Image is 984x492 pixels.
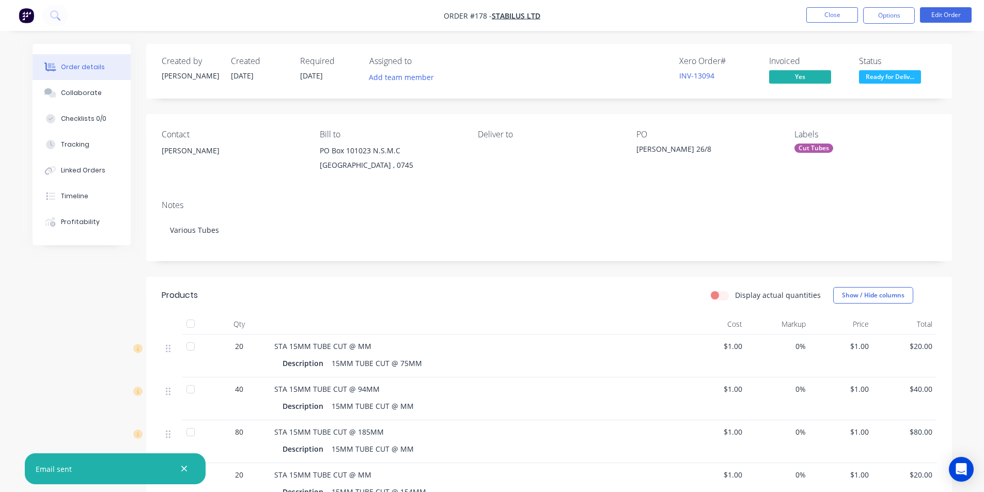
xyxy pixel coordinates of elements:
[863,7,915,24] button: Options
[61,140,89,149] div: Tracking
[859,70,921,86] button: Ready for Deliv...
[688,384,743,394] span: $1.00
[794,130,936,139] div: Labels
[833,287,913,304] button: Show / Hide columns
[36,464,72,474] div: Email sent
[274,341,371,351] span: STA 15MM TUBE CUT @ MM
[300,71,323,81] span: [DATE]
[162,289,198,301] div: Products
[61,62,105,72] div: Order details
[274,470,371,480] span: STA 15MM TUBE CUT @ MM
[683,314,747,335] div: Cost
[300,56,357,66] div: Required
[877,469,932,480] span: $20.00
[33,209,131,235] button: Profitability
[235,341,243,352] span: 20
[283,441,327,456] div: Description
[873,314,936,335] div: Total
[877,426,932,437] span: $80.00
[274,384,380,394] span: STA 15MM TUBE CUT @ 94MM
[814,469,869,480] span: $1.00
[679,56,757,66] div: Xero Order #
[806,7,858,23] button: Close
[735,290,821,300] label: Display actual quantities
[794,144,833,153] div: Cut Tubes
[33,132,131,157] button: Tracking
[162,56,218,66] div: Created by
[369,56,473,66] div: Assigned to
[769,70,831,83] span: Yes
[235,384,243,394] span: 40
[877,341,932,352] span: $20.00
[231,56,288,66] div: Created
[810,314,873,335] div: Price
[33,80,131,106] button: Collaborate
[369,70,440,84] button: Add team member
[814,426,869,437] span: $1.00
[877,384,932,394] span: $40.00
[636,130,778,139] div: PO
[235,426,243,437] span: 80
[61,217,100,227] div: Profitability
[751,426,806,437] span: 0%
[751,469,806,480] span: 0%
[751,384,806,394] span: 0%
[283,399,327,414] div: Description
[61,192,88,201] div: Timeline
[444,11,492,21] span: Order #178 -
[320,144,461,177] div: PO Box 101023 N.S.M.C[GEOGRAPHIC_DATA] , 0745
[283,356,327,371] div: Description
[208,314,270,335] div: Qty
[162,144,303,158] div: [PERSON_NAME]
[688,426,743,437] span: $1.00
[814,341,869,352] span: $1.00
[478,130,619,139] div: Deliver to
[688,469,743,480] span: $1.00
[859,70,921,83] span: Ready for Deliv...
[19,8,34,23] img: Factory
[492,11,540,21] a: Stabilus Ltd
[327,356,426,371] div: 15MM TUBE CUT @ 75MM
[274,427,384,437] span: STA 15MM TUBE CUT @ 185MM
[162,214,936,246] div: Various Tubes
[162,144,303,177] div: [PERSON_NAME]
[33,106,131,132] button: Checklists 0/0
[231,71,254,81] span: [DATE]
[162,130,303,139] div: Contact
[235,469,243,480] span: 20
[320,158,461,172] div: [GEOGRAPHIC_DATA] , 0745
[327,441,418,456] div: 15MM TUBE CUT @ MM
[162,200,936,210] div: Notes
[751,341,806,352] span: 0%
[61,166,105,175] div: Linked Orders
[769,56,847,66] div: Invoiced
[859,56,936,66] div: Status
[162,70,218,81] div: [PERSON_NAME]
[320,144,461,158] div: PO Box 101023 N.S.M.C
[320,130,461,139] div: Bill to
[949,457,974,482] div: Open Intercom Messenger
[363,70,439,84] button: Add team member
[814,384,869,394] span: $1.00
[688,341,743,352] span: $1.00
[33,54,131,80] button: Order details
[636,144,766,158] div: [PERSON_NAME] 26/8
[746,314,810,335] div: Markup
[920,7,972,23] button: Edit Order
[61,88,102,98] div: Collaborate
[61,114,106,123] div: Checklists 0/0
[33,157,131,183] button: Linked Orders
[327,399,418,414] div: 15MM TUBE CUT @ MM
[679,71,714,81] a: INV-13094
[33,183,131,209] button: Timeline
